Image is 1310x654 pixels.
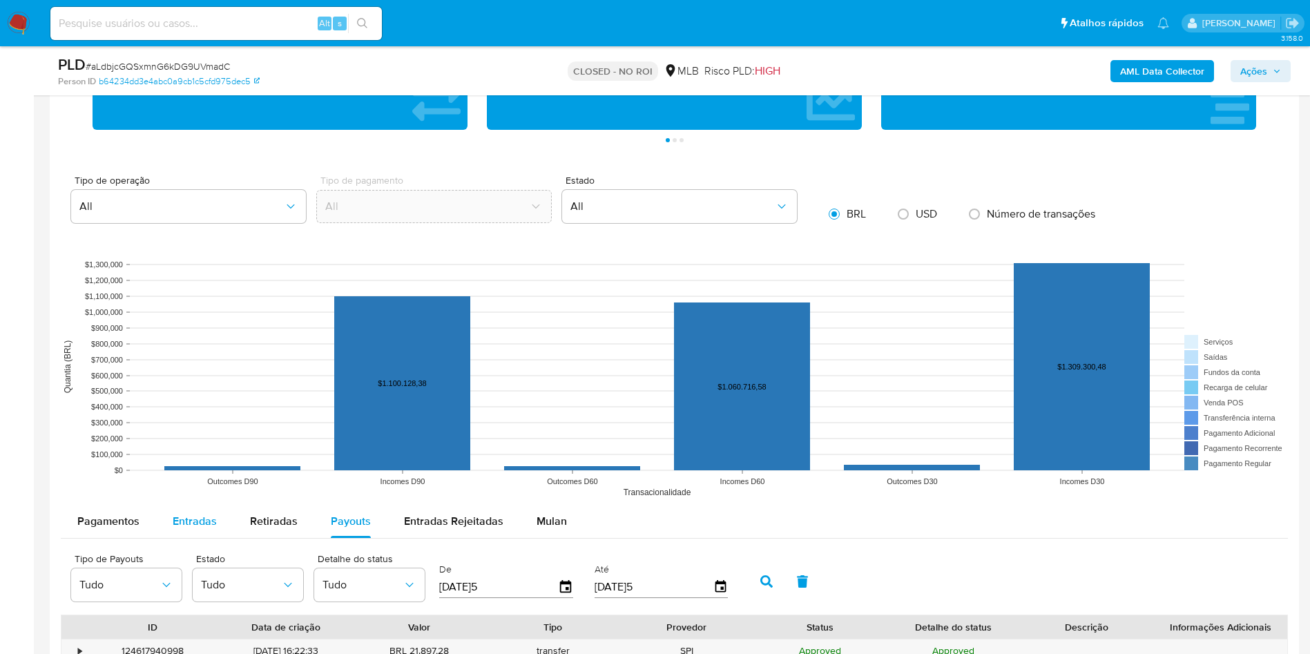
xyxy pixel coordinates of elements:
[1157,17,1169,29] a: Notificações
[1240,60,1267,82] span: Ações
[1070,16,1144,30] span: Atalhos rápidos
[1110,60,1214,82] button: AML Data Collector
[99,75,260,88] a: b64234dd3e4abc0a9cb1c5cfd975dec5
[704,64,780,79] span: Risco PLD:
[1231,60,1291,82] button: Ações
[86,59,230,73] span: # aLdbjcGQSxmnG6kDG9UVmadC
[755,63,780,79] span: HIGH
[319,17,330,30] span: Alt
[50,15,382,32] input: Pesquise usuários ou casos...
[1281,32,1303,44] span: 3.158.0
[1120,60,1204,82] b: AML Data Collector
[338,17,342,30] span: s
[1202,17,1280,30] p: magno.ferreira@mercadopago.com.br
[664,64,699,79] div: MLB
[1285,16,1300,30] a: Sair
[348,14,376,33] button: search-icon
[568,61,658,81] p: CLOSED - NO ROI
[58,53,86,75] b: PLD
[58,75,96,88] b: Person ID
